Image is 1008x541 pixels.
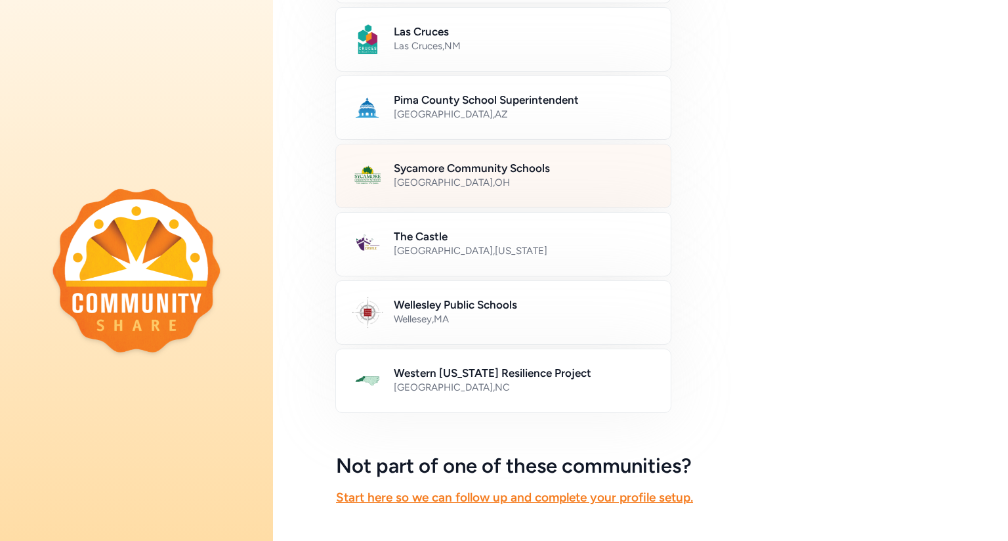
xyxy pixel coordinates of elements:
[394,24,655,39] h2: Las Cruces
[394,381,655,394] div: [GEOGRAPHIC_DATA] , NC
[394,108,655,121] div: [GEOGRAPHIC_DATA] , AZ
[52,188,220,353] img: logo
[352,160,383,192] img: Logo
[394,160,655,176] h2: Sycamore Community Schools
[394,176,655,189] div: [GEOGRAPHIC_DATA] , OH
[352,24,383,55] img: Logo
[336,454,945,478] h5: Not part of one of these communities?
[394,228,655,244] h2: The Castle
[352,92,383,123] img: Logo
[352,297,383,328] img: Logo
[394,297,655,313] h2: Wellesley Public Schools
[394,313,655,326] div: Wellesey , MA
[394,92,655,108] h2: Pima County School Superintendent
[352,228,383,260] img: Logo
[394,39,655,53] div: Las Cruces , NM
[336,490,693,505] a: Start here so we can follow up and complete your profile setup.
[394,365,655,381] h2: Western [US_STATE] Resilience Project
[352,365,383,397] img: Logo
[394,244,655,257] div: [GEOGRAPHIC_DATA] , [US_STATE]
